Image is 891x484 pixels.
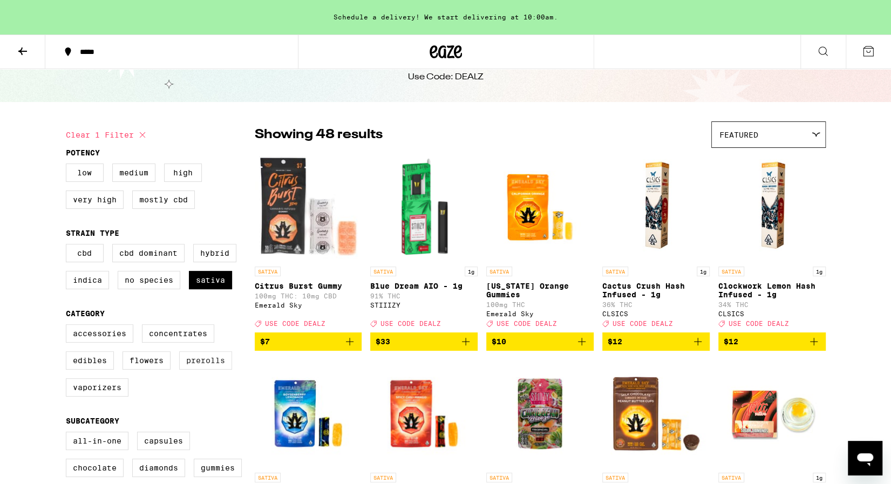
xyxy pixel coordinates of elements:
[602,310,710,317] div: CLSICS
[142,324,214,343] label: Concentrates
[255,267,281,276] p: SATIVA
[255,153,362,332] a: Open page for Citrus Burst Gummy from Emerald Sky
[112,163,155,182] label: Medium
[408,71,484,83] div: Use Code: DEALZ
[255,126,383,144] p: Showing 48 results
[370,359,478,467] img: Emerald Sky - Spicy Chili Mango Live Resin Gummies
[724,337,738,346] span: $12
[255,473,281,482] p: SATIVA
[255,302,362,309] div: Emerald Sky
[137,432,190,450] label: Capsules
[848,441,882,475] iframe: To enrich screen reader interactions, please activate Accessibility in Grammarly extension settings
[602,267,628,276] p: SATIVA
[492,337,506,346] span: $10
[465,267,478,276] p: 1g
[112,244,185,262] label: CBD Dominant
[66,378,128,397] label: Vaporizers
[380,320,441,327] span: USE CODE DEALZ
[613,320,673,327] span: USE CODE DEALZ
[486,359,594,467] img: STIIIZY - Tropical Caribbean Breeze Gummies
[486,282,594,299] p: [US_STATE] Orange Gummies
[718,310,826,317] div: CLSICS
[132,459,185,477] label: Diamonds
[486,153,594,332] a: Open page for California Orange Gummies from Emerald Sky
[66,351,114,370] label: Edibles
[255,282,362,290] p: Citrus Burst Gummy
[194,459,242,477] label: Gummies
[486,267,512,276] p: SATIVA
[486,332,594,351] button: Add to bag
[164,163,202,182] label: High
[602,301,710,308] p: 36% THC
[66,148,100,157] legend: Potency
[255,332,362,351] button: Add to bag
[376,337,390,346] span: $33
[189,271,232,289] label: Sativa
[370,292,478,299] p: 91% THC
[66,309,105,318] legend: Category
[66,417,119,425] legend: Subcategory
[66,121,149,148] button: Clear 1 filter
[66,190,124,209] label: Very High
[123,351,171,370] label: Flowers
[602,153,710,332] a: Open page for Cactus Crush Hash Infused - 1g from CLSICS
[370,267,396,276] p: SATIVA
[718,267,744,276] p: SATIVA
[66,229,119,237] legend: Strain Type
[255,359,362,467] img: Emerald Sky - Boysenberry Lemonade Live Resin Gummies
[66,244,104,262] label: CBD
[179,351,232,370] label: Prerolls
[602,282,710,299] p: Cactus Crush Hash Infused - 1g
[602,473,628,482] p: SATIVA
[736,153,808,261] img: CLSICS - Clockwork Lemon Hash Infused - 1g
[608,337,622,346] span: $12
[66,324,133,343] label: Accessories
[370,153,478,332] a: Open page for Blue Dream AIO - 1g from STIIIZY
[718,301,826,308] p: 34% THC
[486,301,594,308] p: 100mg THC
[486,473,512,482] p: SATIVA
[718,282,826,299] p: Clockwork Lemon Hash Infused - 1g
[718,359,826,467] img: Tutti - Watermelon Mimosa Sugar Diamonds - 1g
[718,332,826,351] button: Add to bag
[729,320,789,327] span: USE CODE DEALZ
[66,432,128,450] label: All-In-One
[66,271,109,289] label: Indica
[255,292,362,299] p: 100mg THC: 10mg CBD
[255,153,362,261] img: Emerald Sky - Citrus Burst Gummy
[370,153,478,261] img: STIIIZY - Blue Dream AIO - 1g
[486,310,594,317] div: Emerald Sky
[260,337,270,346] span: $7
[697,267,710,276] p: 1g
[370,332,478,351] button: Add to bag
[193,244,236,262] label: Hybrid
[602,332,710,351] button: Add to bag
[496,320,557,327] span: USE CODE DEALZ
[370,473,396,482] p: SATIVA
[66,459,124,477] label: Chocolate
[66,163,104,182] label: Low
[718,153,826,332] a: Open page for Clockwork Lemon Hash Infused - 1g from CLSICS
[370,282,478,290] p: Blue Dream AIO - 1g
[265,320,325,327] span: USE CODE DEALZ
[813,267,826,276] p: 1g
[813,473,826,482] p: 1g
[718,473,744,482] p: SATIVA
[620,153,692,261] img: CLSICS - Cactus Crush Hash Infused - 1g
[719,131,758,139] span: Featured
[132,190,195,209] label: Mostly CBD
[486,153,594,261] img: Emerald Sky - California Orange Gummies
[118,271,180,289] label: No Species
[370,302,478,309] div: STIIIZY
[602,359,710,467] img: Emerald Sky - Sativa Peanut Butter Cups 10-Pack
